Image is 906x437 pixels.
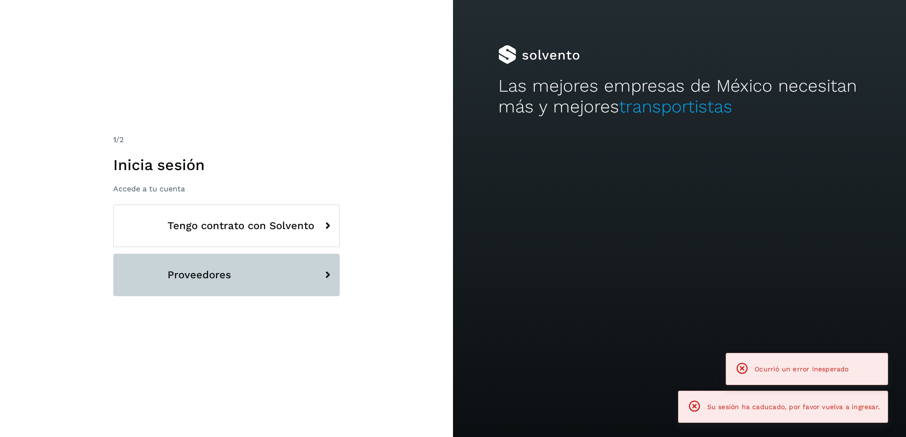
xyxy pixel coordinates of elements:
[755,365,848,373] span: Ocurrió un error inesperado
[113,205,340,247] button: Tengo contrato con Solvento
[168,269,231,281] span: Proveedores
[113,135,116,144] span: 1
[113,254,340,296] button: Proveedores
[113,156,340,174] h1: Inicia sesión
[168,220,314,231] span: Tengo contrato con Solvento
[113,184,340,193] p: Accede a tu cuenta
[619,96,732,117] span: transportistas
[113,134,340,146] div: /2
[707,403,880,411] span: Su sesión ha caducado, por favor vuelva a ingresar.
[498,76,861,118] h2: Las mejores empresas de México necesitan más y mejores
